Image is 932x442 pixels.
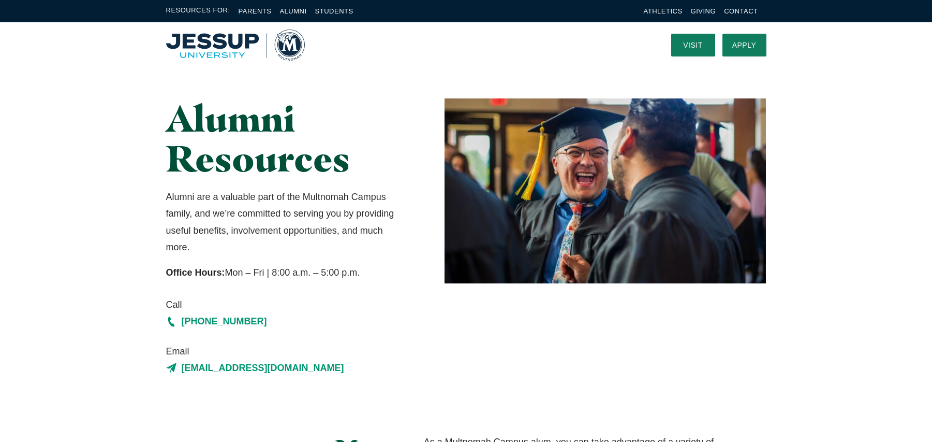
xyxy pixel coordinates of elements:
strong: Office Hours: [166,267,225,278]
span: Email [166,343,405,360]
a: [PHONE_NUMBER] [166,313,405,330]
a: Contact [724,7,758,15]
span: Resources For: [166,5,230,17]
img: Multnomah University Logo [166,30,305,61]
a: Alumni [279,7,306,15]
a: Parents [239,7,272,15]
a: [EMAIL_ADDRESS][DOMAIN_NAME] [166,360,405,376]
a: Students [315,7,353,15]
h1: Alumni Resources [166,98,405,178]
img: Two Graduates Laughing [445,98,766,283]
a: Athletics [644,7,683,15]
p: Alumni are a valuable part of the Multnomah Campus family, and we’re committed to serving you by ... [166,189,405,256]
p: Mon – Fri | 8:00 a.m. – 5:00 p.m. [166,264,405,281]
a: Visit [671,34,715,56]
a: Giving [691,7,716,15]
span: Call [166,296,405,313]
a: Home [166,30,305,61]
a: Apply [722,34,766,56]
